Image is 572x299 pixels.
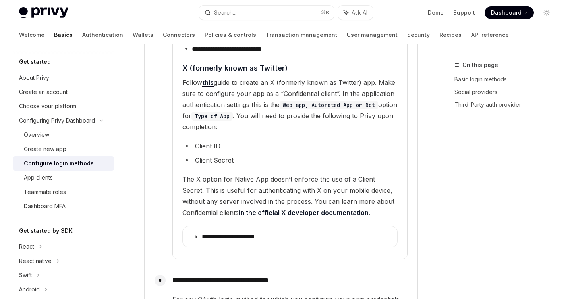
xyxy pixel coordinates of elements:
div: React [19,242,34,251]
li: Client ID [182,140,398,151]
a: Social providers [454,86,559,98]
a: Welcome [19,25,44,44]
a: Security [407,25,430,44]
a: Third-Party auth provider [454,98,559,111]
span: X (formerly known as Twitter) [182,63,288,73]
div: Swift [19,270,32,280]
button: Search...⌘K [199,6,334,20]
span: Dashboard [491,9,522,17]
a: Dashboard [485,6,534,19]
a: Dashboard MFA [13,199,114,213]
h5: Get started by SDK [19,226,73,236]
div: Teammate roles [24,187,66,197]
button: Toggle dark mode [540,6,553,19]
a: About Privy [13,71,114,85]
a: this [202,79,214,87]
a: Demo [428,9,444,17]
a: Connectors [163,25,195,44]
div: Dashboard MFA [24,201,66,211]
span: Ask AI [352,9,367,17]
a: Basics [54,25,73,44]
a: Configure login methods [13,156,114,171]
div: React native [19,256,52,266]
a: Create an account [13,85,114,99]
a: User management [347,25,398,44]
div: Configuring Privy Dashboard [19,116,95,125]
div: Create new app [24,144,66,154]
span: ⌘ K [321,10,329,16]
span: Follow guide to create an X (formerly known as Twitter) app. Make sure to configure your app as a... [182,77,398,132]
a: Policies & controls [205,25,256,44]
a: Authentication [82,25,123,44]
a: App clients [13,171,114,185]
div: Overview [24,130,49,140]
div: App clients [24,173,53,182]
span: The X option for Native App doesn’t enforce the use of a Client Secret. This is useful for authen... [182,174,398,218]
a: Support [453,9,475,17]
li: Client Secret [182,155,398,166]
div: Android [19,285,40,294]
code: Type of App [191,112,233,121]
button: Ask AI [338,6,373,20]
a: Create new app [13,142,114,156]
div: About Privy [19,73,49,82]
a: Overview [13,128,114,142]
img: light logo [19,7,68,18]
a: Basic login methods [454,73,559,86]
code: Web app, Automated App or Bot [280,101,378,109]
a: Transaction management [266,25,337,44]
a: Wallets [133,25,153,44]
a: Choose your platform [13,99,114,113]
h5: Get started [19,57,51,67]
a: API reference [471,25,509,44]
a: Teammate roles [13,185,114,199]
div: Choose your platform [19,102,76,111]
a: Recipes [439,25,462,44]
span: On this page [462,60,498,70]
div: Configure login methods [24,159,94,168]
div: Search... [214,8,236,17]
a: in the official X developer documentation [239,209,369,217]
div: Create an account [19,87,68,97]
